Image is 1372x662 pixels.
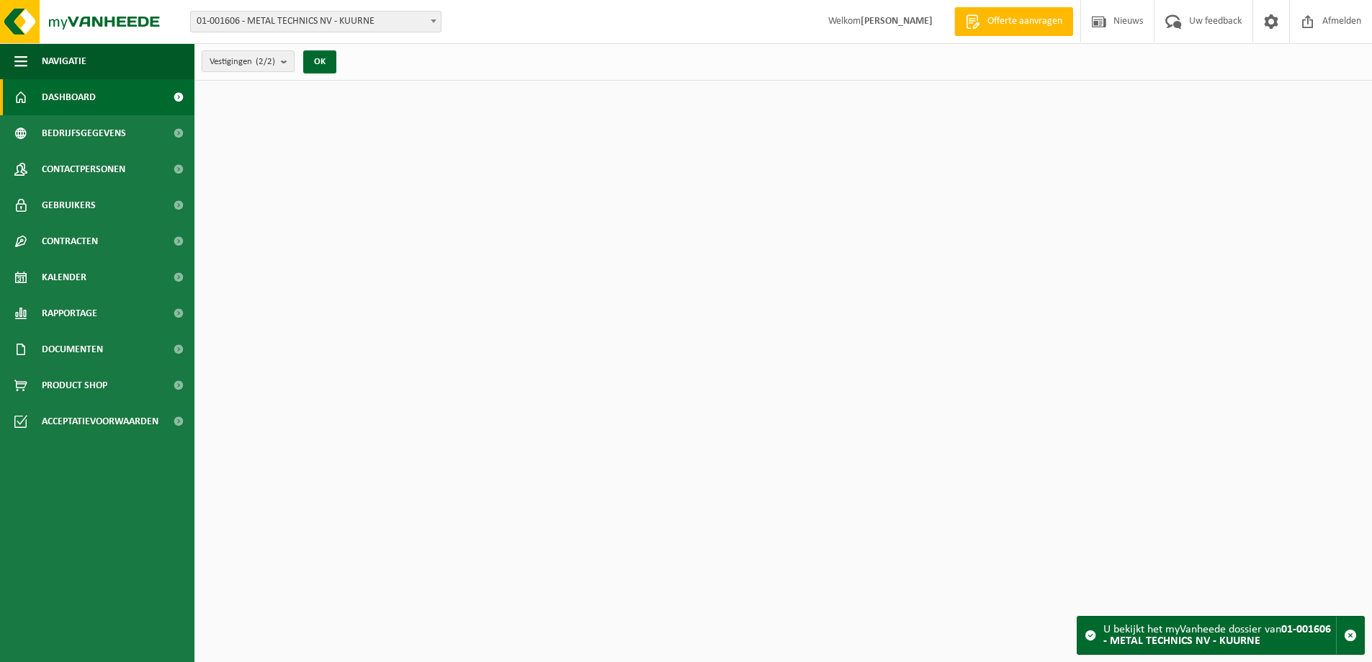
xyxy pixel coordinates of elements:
span: Rapportage [42,295,97,331]
span: 01-001606 - METAL TECHNICS NV - KUURNE [190,11,441,32]
span: Acceptatievoorwaarden [42,403,158,439]
button: Vestigingen(2/2) [202,50,295,72]
strong: [PERSON_NAME] [861,16,933,27]
span: Contactpersonen [42,151,125,187]
span: Bedrijfsgegevens [42,115,126,151]
button: OK [303,50,336,73]
span: Dashboard [42,79,96,115]
span: Gebruikers [42,187,96,223]
span: Vestigingen [210,51,275,73]
span: 01-001606 - METAL TECHNICS NV - KUURNE [191,12,441,32]
span: Documenten [42,331,103,367]
span: Navigatie [42,43,86,79]
span: Offerte aanvragen [984,14,1066,29]
a: Offerte aanvragen [954,7,1073,36]
div: U bekijkt het myVanheede dossier van [1103,617,1336,654]
span: Kalender [42,259,86,295]
count: (2/2) [256,57,275,66]
strong: 01-001606 - METAL TECHNICS NV - KUURNE [1103,624,1331,647]
span: Product Shop [42,367,107,403]
span: Contracten [42,223,98,259]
